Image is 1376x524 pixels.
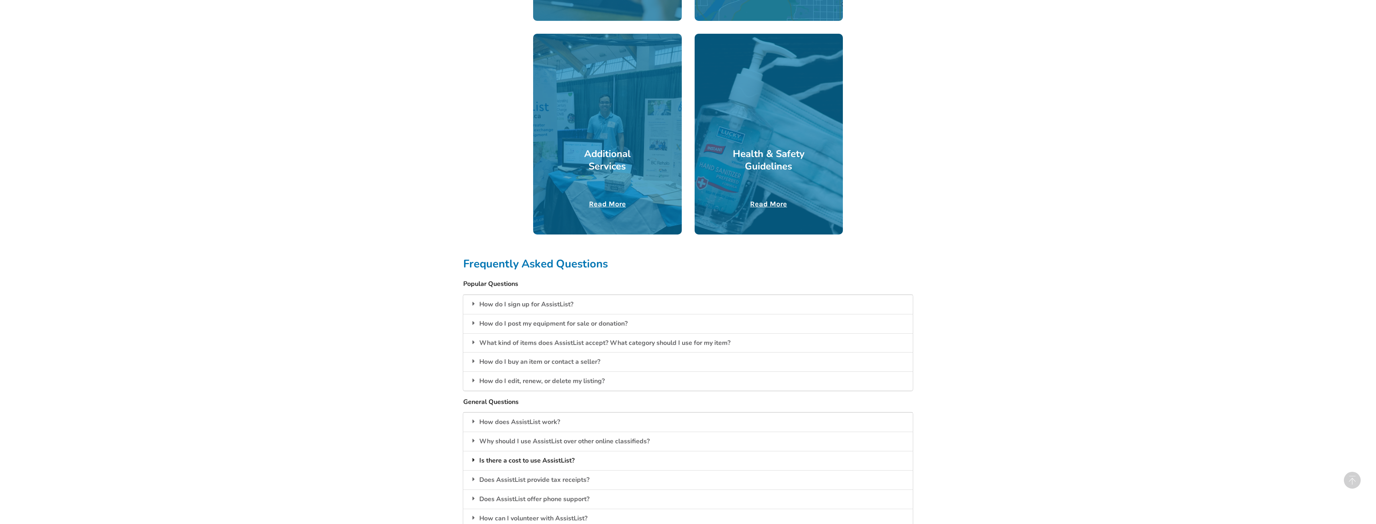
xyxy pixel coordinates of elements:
u: Read More [589,200,626,208]
h5: Popular Questions [463,280,913,288]
div: Is there a cost to use AssistList? [463,451,913,470]
div: How do I sign up for AssistList? [463,295,913,314]
h5: General Questions [463,398,913,406]
h3: Additional Services [570,148,645,173]
div: Does AssistList offer phone support? [463,489,913,509]
h2: Frequently Asked Questions [463,257,913,271]
div: Does AssistList provide tax receipts? [463,470,913,489]
div: What kind of items does AssistList accept? What category should I use for my item? [463,333,913,353]
div: How do I buy an item or contact a seller? [463,352,913,371]
div: How do I post my equipment for sale or donation? [463,314,913,333]
div: How do I edit, renew, or delete my listing? [463,371,913,391]
u: Read More [750,200,787,208]
a: Health & Safety Guidelines Read More [695,34,843,234]
div: Why should I use AssistList over other online classifieds? [463,432,913,451]
div: How does AssistList work? [463,412,913,432]
a: Additional Services Read More [533,34,681,234]
h3: Health & Safety Guidelines [732,148,806,173]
